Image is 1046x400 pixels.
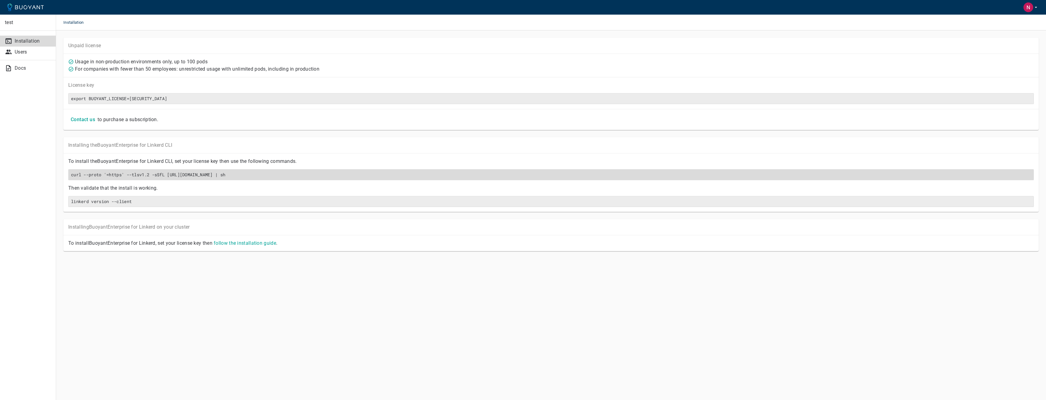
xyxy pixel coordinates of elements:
p: Users [15,49,51,55]
p: to purchase a subscription. [98,117,158,123]
p: Installing the Buoyant Enterprise for Linkerd CLI [68,142,1034,148]
p: License key [68,82,1034,88]
button: Contact us [68,114,98,125]
h6: curl --proto '=https' --tlsv1.2 -sSfL [URL][DOMAIN_NAME] | sh [71,172,1031,177]
p: Then validate that the install is working. [68,185,1034,191]
h4: Contact us [71,117,95,123]
p: Docs [15,65,51,71]
h6: linkerd version --client [71,199,1031,204]
p: Unpaid license [68,43,1034,49]
p: Usage in non-production environments only, up to 100 pods [75,59,208,65]
p: To install the Buoyant Enterprise for Linkerd CLI, set your license key then use the following co... [68,158,1034,164]
img: Nimesh Amin [1023,2,1033,12]
h6: export BUOYANT_LICENSE=[SECURITY_DATA] [71,96,1031,101]
a: follow the installation guide [214,240,276,246]
p: test [5,19,51,26]
p: Installing Buoyant Enterprise for Linkerd on your cluster [68,224,1034,230]
p: Installation [15,38,51,44]
p: For companies with fewer than 50 employees: unrestricted usage with unlimited pods, including in ... [75,66,319,72]
span: Installation [63,15,91,30]
p: To install Buoyant Enterprise for Linkerd, set your license key then . [68,240,1034,246]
